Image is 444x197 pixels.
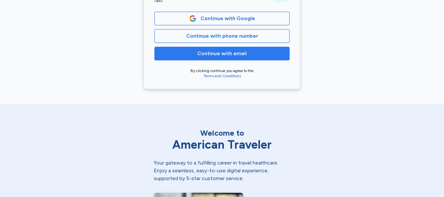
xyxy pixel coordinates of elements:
[154,128,290,138] div: Welcome to
[154,159,290,182] div: Your gateway to a fulfilling career in travel healthcare. Enjoy a seamless, easy-to-use digital e...
[197,50,247,57] span: Continue with email
[186,32,258,40] span: Continue with phone number
[201,15,255,22] span: Continue with Google
[154,138,290,151] div: American Traveler
[154,47,290,60] button: Continue with email
[203,74,241,78] a: Terms and Conditions
[154,29,290,43] button: Continue with phone number
[189,15,196,22] img: Google Logo
[154,12,290,25] button: Google LogoContinue with Google
[154,68,290,79] div: By clicking continue you agree to the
